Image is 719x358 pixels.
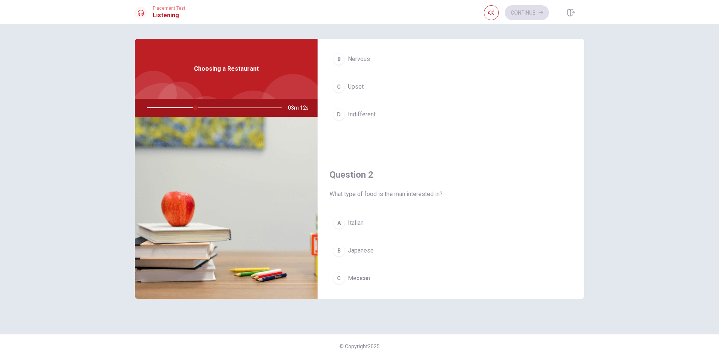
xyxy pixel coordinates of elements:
span: Choosing a Restaurant [194,64,259,73]
h1: Listening [153,11,185,20]
span: 03m 12s [288,99,315,117]
button: AItalian [330,214,572,232]
span: © Copyright 2025 [339,343,380,349]
div: A [333,217,345,229]
div: B [333,245,345,257]
img: Choosing a Restaurant [135,117,318,299]
span: What type of food is the man interested in? [330,190,572,199]
button: BJapanese [330,241,572,260]
span: Japanese [348,246,374,255]
span: Upset [348,82,364,91]
span: Indifferent [348,110,376,119]
button: DIndifferent [330,105,572,124]
button: CUpset [330,77,572,96]
div: C [333,272,345,284]
div: B [333,53,345,65]
h4: Question 2 [330,169,572,181]
button: CMexican [330,269,572,288]
span: Nervous [348,55,370,64]
button: BNervous [330,50,572,68]
span: Mexican [348,274,370,283]
span: Placement Test [153,6,185,11]
div: D [333,108,345,120]
div: C [333,81,345,93]
span: Italian [348,218,364,227]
